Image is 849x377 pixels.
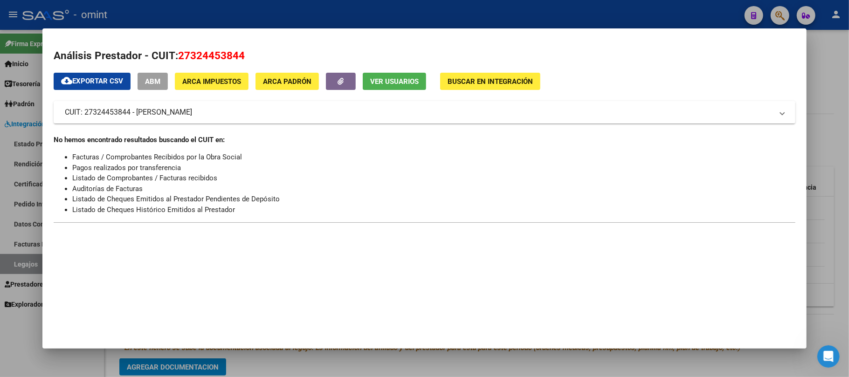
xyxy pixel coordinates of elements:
button: Exportar CSV [54,73,131,90]
span: ABM [145,77,160,86]
mat-icon: cloud_download [61,75,72,86]
span: ARCA Padrón [263,77,311,86]
mat-expansion-panel-header: CUIT: 27324453844 - [PERSON_NAME] [54,101,795,123]
span: Ver Usuarios [370,77,419,86]
li: Listado de Cheques Histórico Emitidos al Prestador [72,205,795,215]
button: Buscar en Integración [440,73,540,90]
li: Listado de Comprobantes / Facturas recibidos [72,173,795,184]
span: Buscar en Integración [448,77,533,86]
button: ABM [138,73,168,90]
mat-panel-title: CUIT: 27324453844 - [PERSON_NAME] [65,107,773,118]
li: Auditorías de Facturas [72,184,795,194]
span: Exportar CSV [61,77,123,85]
strong: No hemos encontrado resultados buscando el CUIT en: [54,136,225,144]
span: ARCA Impuestos [182,77,241,86]
li: Pagos realizados por transferencia [72,163,795,173]
li: Facturas / Comprobantes Recibidos por la Obra Social [72,152,795,163]
iframe: Intercom live chat [817,345,840,368]
h2: Análisis Prestador - CUIT: [54,48,795,64]
span: 27324453844 [178,49,245,62]
button: ARCA Padrón [255,73,319,90]
button: ARCA Impuestos [175,73,248,90]
button: Ver Usuarios [363,73,426,90]
li: Listado de Cheques Emitidos al Prestador Pendientes de Depósito [72,194,795,205]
